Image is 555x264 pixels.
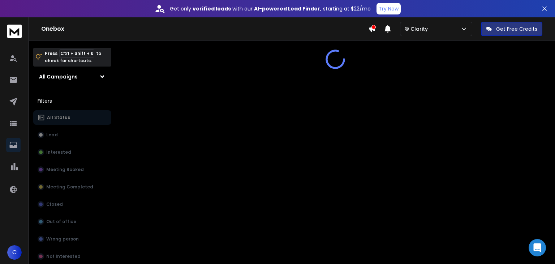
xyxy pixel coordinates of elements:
[254,5,322,12] strong: AI-powered Lead Finder,
[33,96,111,106] h3: Filters
[7,245,22,260] button: C
[377,3,401,14] button: Try Now
[33,69,111,84] button: All Campaigns
[39,73,78,80] h1: All Campaigns
[59,49,94,58] span: Ctrl + Shift + k
[170,5,371,12] p: Get only with our starting at $22/mo
[41,25,368,33] h1: Onebox
[193,5,231,12] strong: verified leads
[529,239,546,256] div: Open Intercom Messenger
[405,25,431,33] p: © Clarity
[481,22,542,36] button: Get Free Credits
[45,50,101,64] p: Press to check for shortcuts.
[7,25,22,38] img: logo
[496,25,537,33] p: Get Free Credits
[379,5,399,12] p: Try Now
